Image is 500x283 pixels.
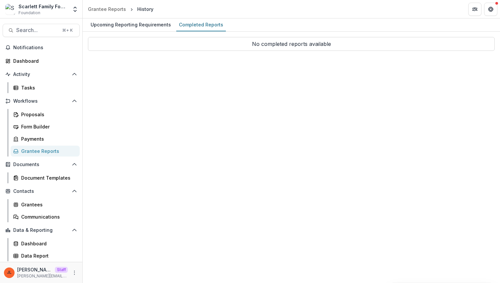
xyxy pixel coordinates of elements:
span: Contacts [13,189,69,194]
div: Tasks [21,84,74,91]
a: Upcoming Reporting Requirements [88,18,174,31]
div: Data Report [21,252,74,259]
div: Grantees [21,201,74,208]
a: Completed Reports [176,18,226,31]
button: More [70,269,78,277]
a: Dashboard [11,238,80,249]
p: No completed reports available [88,37,495,51]
a: Communications [11,211,80,222]
a: Data Report [11,250,80,261]
p: Staff [55,267,68,273]
span: Foundation [19,10,40,16]
div: Grantee Reports [88,6,126,13]
div: Document Templates [21,174,74,181]
nav: breadcrumb [85,4,156,14]
span: Workflows [13,98,69,104]
div: Grantee Reports [21,148,74,155]
span: Notifications [13,45,77,51]
button: Get Help [484,3,497,16]
button: Open Data & Reporting [3,225,80,235]
div: Completed Reports [176,20,226,29]
a: Dashboard [3,55,80,66]
span: Activity [13,72,69,77]
a: Grantee Reports [11,146,80,157]
span: Data & Reporting [13,228,69,233]
button: Open Documents [3,159,80,170]
a: Tasks [11,82,80,93]
p: [PERSON_NAME] [17,266,52,273]
div: Dashboard [13,57,74,64]
a: Grantee Reports [85,4,129,14]
span: Documents [13,162,69,167]
span: Search... [16,27,58,33]
button: Search... [3,24,80,37]
div: History [137,6,153,13]
a: Form Builder [11,121,80,132]
div: Jeanne Locker [7,270,12,275]
a: Payments [11,133,80,144]
button: Open Workflows [3,96,80,106]
button: Partners [468,3,481,16]
p: [PERSON_NAME][EMAIL_ADDRESS][DOMAIN_NAME] [17,273,68,279]
a: Proposals [11,109,80,120]
div: Scarlett Family Foundation [19,3,68,10]
div: Proposals [21,111,74,118]
div: Form Builder [21,123,74,130]
a: Grantees [11,199,80,210]
button: Open Activity [3,69,80,80]
div: Upcoming Reporting Requirements [88,20,174,29]
div: Communications [21,213,74,220]
a: Document Templates [11,172,80,183]
button: Notifications [3,42,80,53]
div: Dashboard [21,240,74,247]
button: Open Contacts [3,186,80,196]
div: Payments [21,135,74,142]
img: Scarlett Family Foundation [5,4,16,15]
button: Open entity switcher [70,3,80,16]
div: ⌘ + K [61,27,74,34]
